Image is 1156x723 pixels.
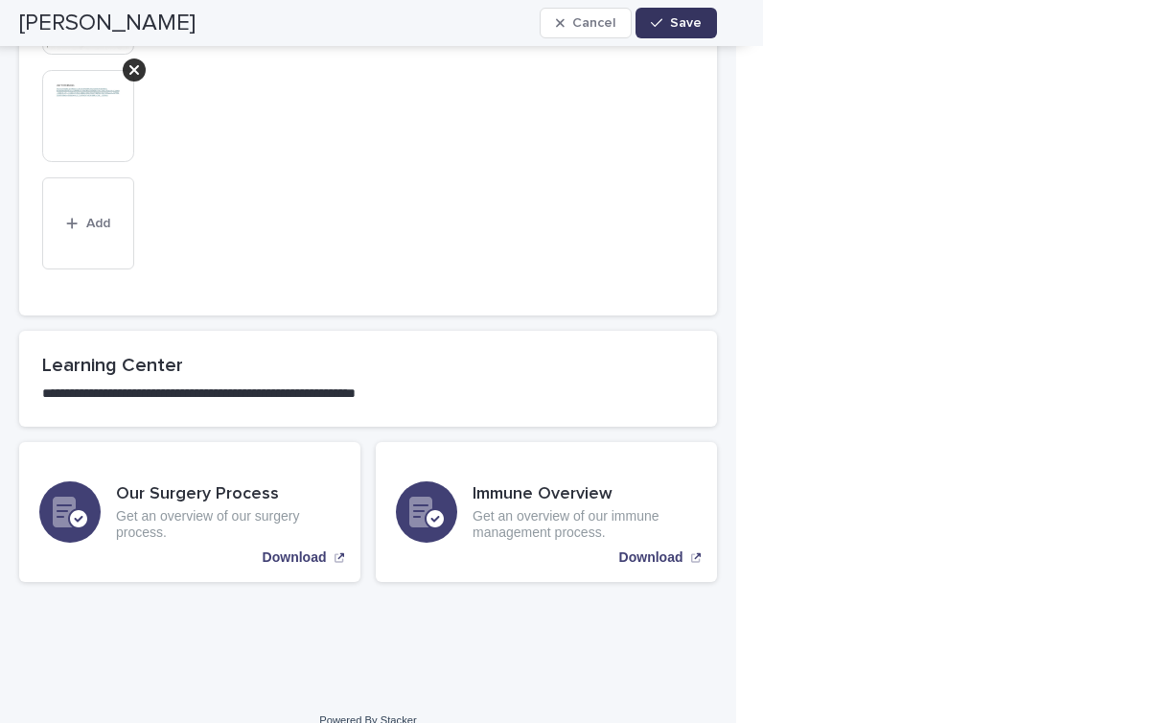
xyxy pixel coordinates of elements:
[473,508,697,541] p: Get an overview of our immune management process.
[376,442,717,582] a: Download
[42,177,134,269] button: Add
[19,10,196,37] h2: [PERSON_NAME]
[86,217,110,230] span: Add
[116,508,340,541] p: Get an overview of our surgery process.
[540,8,632,38] button: Cancel
[473,484,697,505] h3: Immune Overview
[116,484,340,505] h3: Our Surgery Process
[619,549,683,566] p: Download
[42,354,694,377] h2: Learning Center
[19,442,360,582] a: Download
[572,16,615,30] span: Cancel
[263,549,327,566] p: Download
[670,16,702,30] span: Save
[636,8,717,38] button: Save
